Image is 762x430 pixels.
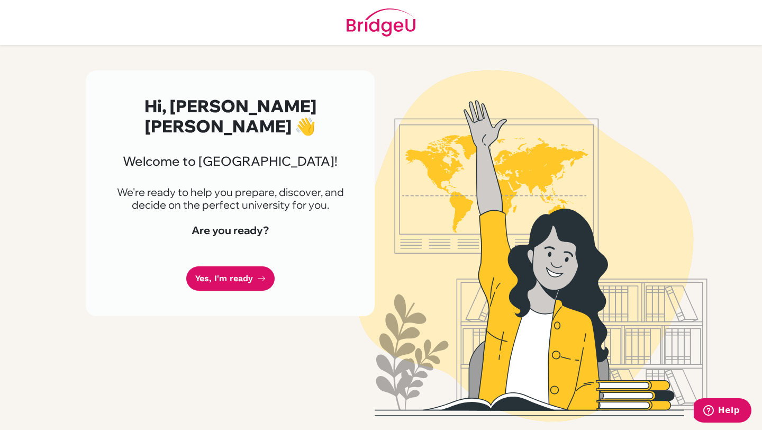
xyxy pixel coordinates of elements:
a: Yes, I'm ready [186,266,275,291]
h4: Are you ready? [111,224,349,237]
h2: Hi, [PERSON_NAME] [PERSON_NAME] 👋 [111,96,349,137]
iframe: Opens a widget where you can find more information [694,398,751,425]
p: We're ready to help you prepare, discover, and decide on the perfect university for you. [111,186,349,211]
h3: Welcome to [GEOGRAPHIC_DATA]! [111,154,349,169]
